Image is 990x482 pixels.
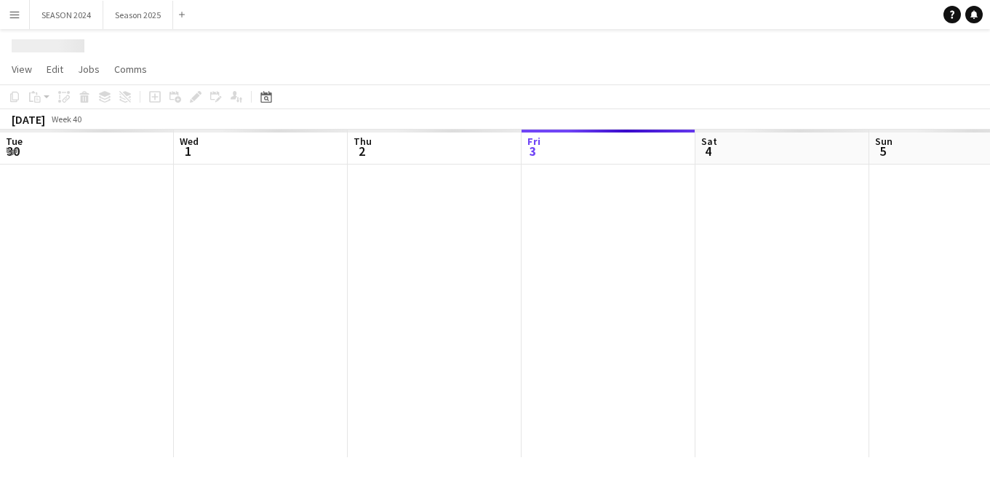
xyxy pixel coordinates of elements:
[354,135,372,148] span: Thu
[48,114,84,125] span: Week 40
[41,60,69,79] a: Edit
[701,135,717,148] span: Sat
[875,135,893,148] span: Sun
[180,135,199,148] span: Wed
[527,135,540,148] span: Fri
[103,1,173,29] button: Season 2025
[12,63,32,76] span: View
[6,60,38,79] a: View
[6,135,23,148] span: Tue
[30,1,103,29] button: SEASON 2024
[4,143,23,159] span: 30
[72,60,105,79] a: Jobs
[114,63,147,76] span: Comms
[78,63,100,76] span: Jobs
[525,143,540,159] span: 3
[12,112,45,127] div: [DATE]
[108,60,153,79] a: Comms
[351,143,372,159] span: 2
[873,143,893,159] span: 5
[177,143,199,159] span: 1
[699,143,717,159] span: 4
[47,63,63,76] span: Edit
